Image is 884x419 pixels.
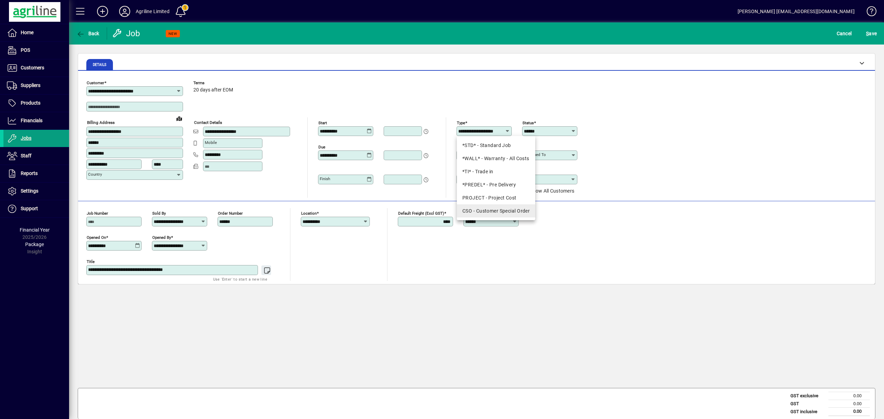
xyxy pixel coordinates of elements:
[136,6,170,17] div: Agriline Limited
[462,207,530,215] div: CSO - Customer Special Order
[462,155,530,162] div: *WALL* - Warranty - All Costs
[87,211,108,216] mat-label: Job number
[457,152,535,165] mat-option: *WALL* - Warranty - All Costs
[21,153,31,158] span: Staff
[25,242,44,247] span: Package
[193,87,233,93] span: 20 days after EOM
[174,113,185,124] a: View on map
[3,165,69,182] a: Reports
[866,28,877,39] span: ave
[462,168,530,175] div: *TI* - Trade in
[457,120,465,125] mat-label: Type
[457,165,535,178] mat-option: *TI* - Trade in
[87,235,106,240] mat-label: Opened On
[21,65,44,70] span: Customers
[738,6,855,17] div: [PERSON_NAME] [EMAIL_ADDRESS][DOMAIN_NAME]
[92,5,114,18] button: Add
[837,28,852,39] span: Cancel
[93,63,106,67] span: Details
[3,77,69,94] a: Suppliers
[3,147,69,165] a: Staff
[21,30,33,35] span: Home
[87,259,95,264] mat-label: Title
[828,400,870,408] td: 0.00
[112,28,142,39] div: Job
[828,392,870,400] td: 0.00
[862,1,875,24] a: Knowledge Base
[114,5,136,18] button: Profile
[3,42,69,59] a: POS
[457,204,535,217] mat-option: CSO - Customer Special Order
[462,194,530,202] div: PROJECT - Project Cost
[3,95,69,112] a: Products
[21,100,40,106] span: Products
[169,31,177,36] span: NEW
[787,408,828,416] td: GST inclusive
[457,139,535,152] mat-option: *STD* - Standard Job
[318,145,325,149] mat-label: Due
[3,59,69,77] a: Customers
[69,27,107,40] app-page-header-button: Back
[75,27,101,40] button: Back
[21,188,38,194] span: Settings
[21,82,40,88] span: Suppliers
[320,176,330,181] mat-label: Finish
[864,27,878,40] button: Save
[21,47,30,53] span: POS
[20,227,50,233] span: Financial Year
[21,118,42,123] span: Financials
[3,183,69,200] a: Settings
[318,120,327,125] mat-label: Start
[457,178,535,191] mat-option: *PREDEL* - Pre Delivery
[866,31,869,36] span: S
[462,142,530,149] div: *STD* - Standard Job
[835,27,854,40] button: Cancel
[398,211,444,216] mat-label: Default Freight (excl GST)
[787,400,828,408] td: GST
[88,172,102,177] mat-label: Country
[193,81,235,85] span: Terms
[457,191,535,204] mat-option: PROJECT - Project Cost
[21,135,31,141] span: Jobs
[787,392,828,400] td: GST exclusive
[828,408,870,416] td: 0.00
[213,275,267,283] mat-hint: Use 'Enter' to start a new line
[76,31,99,36] span: Back
[152,211,166,216] mat-label: Sold by
[462,181,530,188] div: *PREDEL* - Pre Delivery
[3,112,69,129] a: Financials
[21,170,38,176] span: Reports
[301,211,317,216] mat-label: Location
[87,80,104,85] mat-label: Customer
[3,200,69,217] a: Support
[522,120,534,125] mat-label: Status
[218,211,243,216] mat-label: Order number
[3,24,69,41] a: Home
[152,235,171,240] mat-label: Opened by
[205,140,217,145] mat-label: Mobile
[21,206,38,211] span: Support
[529,187,575,194] label: Show All Customers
